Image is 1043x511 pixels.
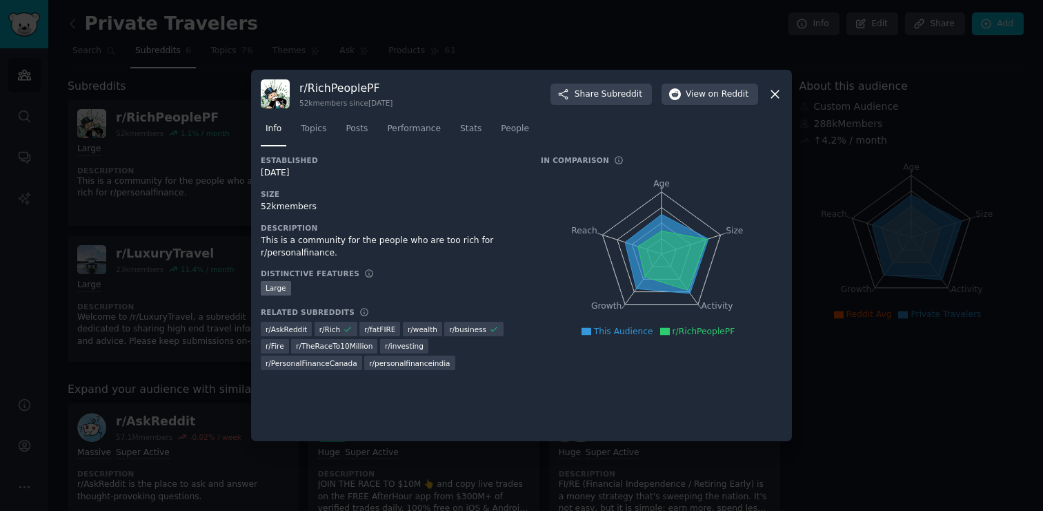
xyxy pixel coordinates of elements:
span: Subreddit [602,88,642,101]
a: People [496,118,534,146]
div: This is a community for the people who are too rich for r/personalfinance. [261,235,521,259]
a: Info [261,118,286,146]
a: Performance [382,118,446,146]
span: r/ AskReddit [266,325,307,334]
span: View [686,88,748,101]
span: People [501,123,529,135]
div: Large [261,281,291,296]
tspan: Size [726,226,743,235]
button: Viewon Reddit [662,84,758,106]
span: on Reddit [708,88,748,101]
button: ShareSubreddit [550,84,652,106]
span: r/ fatFIRE [364,325,395,334]
span: Share [575,88,642,101]
h3: Established [261,155,521,165]
tspan: Age [653,179,670,189]
a: Posts [341,118,372,146]
h3: Distinctive Features [261,269,359,278]
span: This Audience [594,327,653,336]
a: Stats [455,118,486,146]
span: Topics [301,123,326,135]
h3: Related Subreddits [261,307,355,317]
h3: r/ RichPeoplePF [299,81,393,95]
span: r/ investing [385,341,424,351]
div: [DATE] [261,167,521,180]
tspan: Growth [591,302,622,311]
a: Topics [296,118,331,146]
div: 52k members since [DATE] [299,98,393,108]
span: r/ business [449,325,486,334]
h3: In Comparison [541,155,609,165]
span: r/ PersonalFinanceCanada [266,358,357,368]
tspan: Activity [702,302,733,311]
tspan: Reach [571,226,597,235]
span: Performance [387,123,441,135]
span: Stats [460,123,481,135]
span: r/ personalfinanceindia [369,358,450,368]
span: Info [266,123,281,135]
span: Posts [346,123,368,135]
h3: Size [261,189,521,199]
h3: Description [261,223,521,233]
span: r/ Fire [266,341,284,351]
span: r/RichPeoplePF [673,327,735,336]
div: 52k members [261,201,521,213]
img: RichPeoplePF [261,79,290,108]
span: r/ Rich [319,325,341,334]
span: r/ wealth [408,325,437,334]
span: r/ TheRaceTo10Million [296,341,372,351]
